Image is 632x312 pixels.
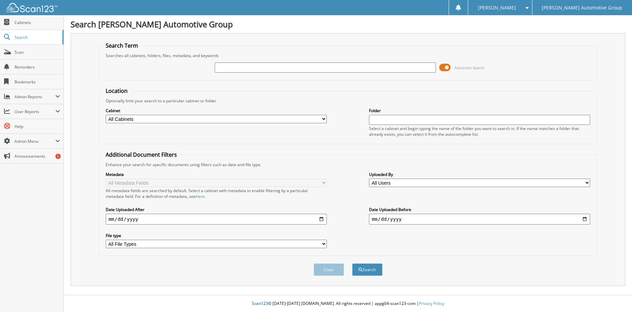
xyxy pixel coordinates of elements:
[15,94,55,100] span: Admin Reports
[102,162,594,167] div: Enhance your search for specific documents using filters such as date and file type.
[106,207,327,212] label: Date Uploaded After
[102,98,594,104] div: Optionally limit your search to a particular cabinet or folder
[369,207,590,212] label: Date Uploaded Before
[15,34,59,40] span: Search
[106,214,327,225] input: start
[102,151,180,158] legend: Additional Document Filters
[196,193,205,199] a: here
[55,154,61,159] div: 1
[15,64,60,70] span: Reminders
[15,138,55,144] span: Admin Menu
[15,79,60,85] span: Bookmarks
[106,172,327,177] label: Metadata
[369,172,590,177] label: Uploaded By
[102,42,141,49] legend: Search Term
[15,20,60,25] span: Cabinets
[352,263,383,276] button: Search
[71,19,625,30] h1: Search [PERSON_NAME] Automotive Group
[542,6,622,10] span: [PERSON_NAME] Automotive Group
[7,3,57,12] img: scan123-logo-white.svg
[419,301,444,306] a: Privacy Policy
[15,49,60,55] span: Scan
[369,108,590,113] label: Folder
[15,109,55,114] span: User Reports
[102,87,131,95] legend: Location
[15,153,60,159] span: Announcements
[369,126,590,137] div: Select a cabinet and begin typing the name of the folder you want to search in. If the name match...
[102,53,594,58] div: Searches all cabinets, folders, files, metadata, and keywords
[64,295,632,312] div: © [DATE]-[DATE] [DOMAIN_NAME]. All rights reserved | appg04-scan123-com |
[454,65,484,70] span: Advanced Search
[106,108,327,113] label: Cabinet
[252,301,268,306] span: Scan123
[369,214,590,225] input: end
[15,124,60,129] span: Help
[314,263,344,276] button: Clear
[106,233,327,238] label: File type
[106,188,327,199] div: All metadata fields are searched by default. Select a cabinet with metadata to enable filtering b...
[478,6,516,10] span: [PERSON_NAME]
